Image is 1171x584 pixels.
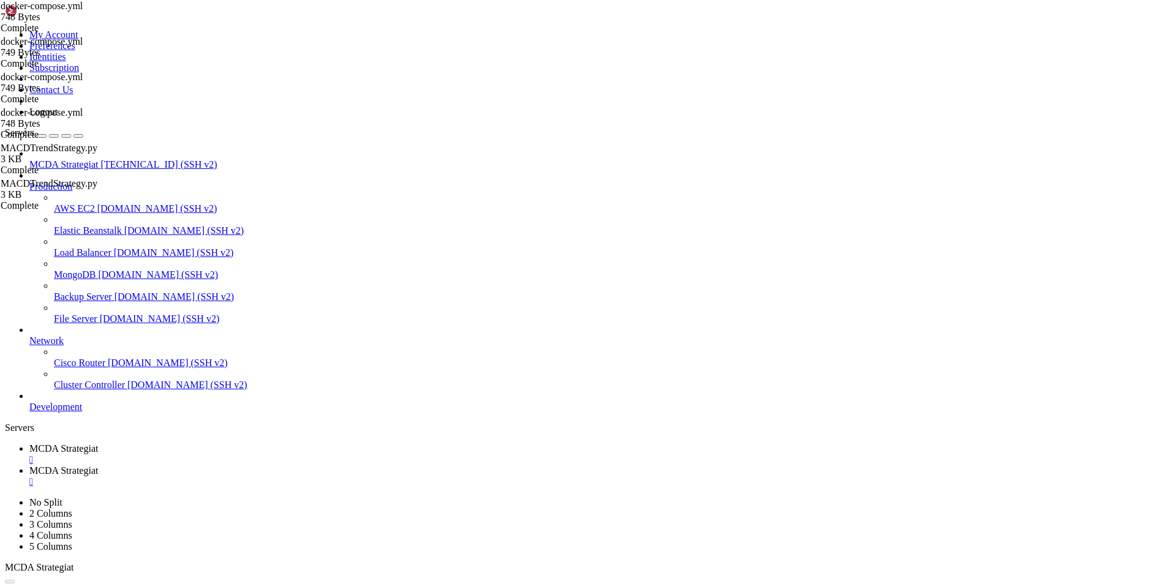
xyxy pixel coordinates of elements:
[1,107,123,129] span: docker-compose.yml
[1,154,123,165] div: 3 KB
[1,94,123,105] div: Complete
[1,83,123,94] div: 749 Bytes
[1,47,123,58] div: 749 Bytes
[1,72,123,94] span: docker-compose.yml
[1,129,123,140] div: Complete
[1,200,123,211] div: Complete
[1,23,123,34] div: Complete
[1,36,123,58] span: docker-compose.yml
[1,1,123,23] span: docker-compose.yml
[1,178,97,189] span: MACDTrendStrategy.py
[1,1,83,11] span: docker-compose.yml
[1,118,123,129] div: 748 Bytes
[1,143,123,165] span: MACDTrendStrategy.py
[1,58,123,69] div: Complete
[1,178,123,200] span: MACDTrendStrategy.py
[1,36,83,47] span: docker-compose.yml
[1,143,97,153] span: MACDTrendStrategy.py
[1,189,123,200] div: 3 KB
[1,72,83,82] span: docker-compose.yml
[1,12,123,23] div: 748 Bytes
[1,107,83,118] span: docker-compose.yml
[1,165,123,176] div: Complete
